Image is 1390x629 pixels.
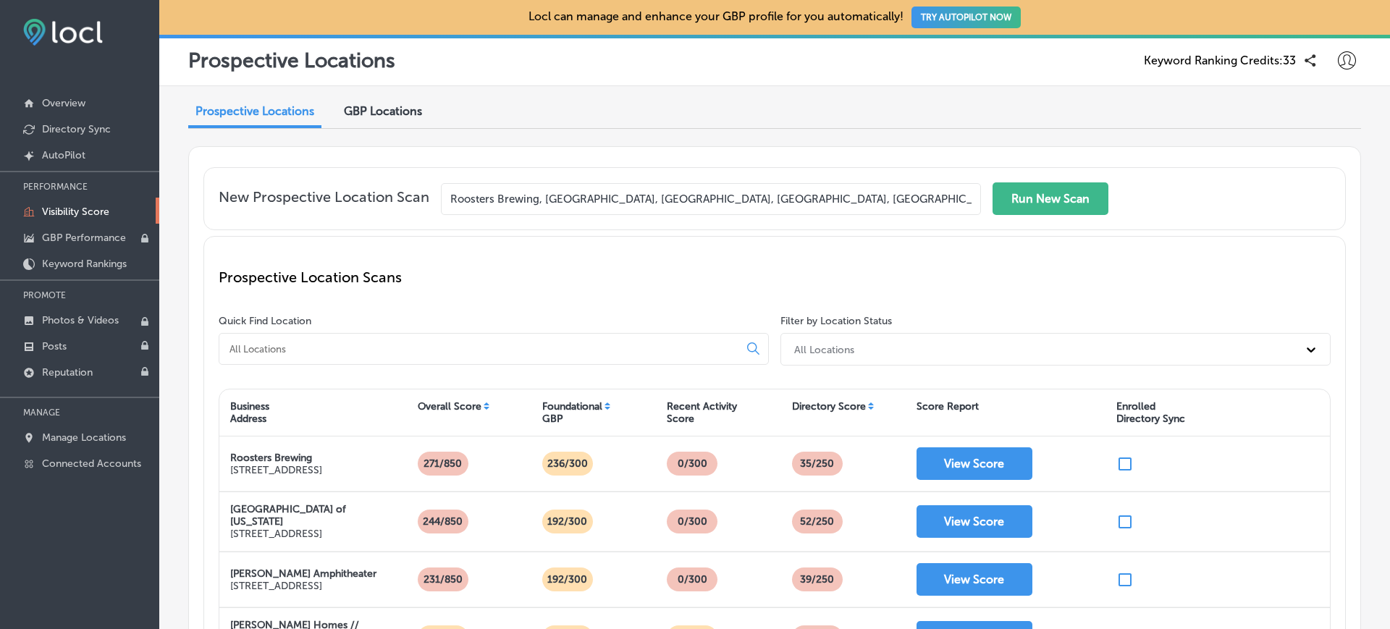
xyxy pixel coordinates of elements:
div: Business Address [230,400,269,425]
label: Filter by Location Status [780,315,892,327]
p: [STREET_ADDRESS] [230,580,376,592]
button: View Score [917,447,1032,480]
input: All Locations [228,342,736,355]
span: GBP Locations [344,104,422,118]
p: New Prospective Location Scan [219,188,429,215]
p: Connected Accounts [42,457,141,470]
p: 39 /250 [794,567,840,591]
p: GBP Performance [42,232,126,244]
p: Reputation [42,366,93,379]
p: 244/850 [417,510,468,533]
strong: [GEOGRAPHIC_DATA] of [US_STATE] [230,503,346,528]
div: Score Report [917,400,979,413]
label: Quick Find Location [219,315,311,327]
div: Foundational GBP [542,400,602,425]
p: Photos & Videos [42,314,119,326]
p: Visibility Score [42,206,109,218]
input: Enter your business location [441,183,981,215]
img: fda3e92497d09a02dc62c9cd864e3231.png [23,19,103,46]
p: 231/850 [418,567,468,591]
p: 35 /250 [794,452,840,476]
div: Overall Score [418,400,481,413]
p: Manage Locations [42,431,126,444]
p: 0/300 [672,567,713,591]
div: All Locations [794,343,854,355]
p: 52 /250 [794,510,840,533]
button: View Score [917,563,1032,596]
div: Enrolled Directory Sync [1116,400,1185,425]
div: Directory Score [792,400,866,413]
div: Recent Activity Score [667,400,737,425]
p: 271/850 [418,452,468,476]
p: Prospective Location Scans [219,269,1331,286]
p: 192/300 [542,567,593,591]
p: [STREET_ADDRESS] [230,464,322,476]
p: Keyword Rankings [42,258,127,270]
button: View Score [917,505,1032,538]
strong: Roosters Brewing [230,452,312,464]
p: Directory Sync [42,123,111,135]
p: [STREET_ADDRESS] [230,528,396,540]
p: 0/300 [672,452,713,476]
p: 192/300 [542,510,593,533]
p: 0/300 [672,510,713,533]
p: AutoPilot [42,149,85,161]
strong: [PERSON_NAME] Amphitheater [230,567,376,580]
p: Overview [42,97,85,109]
p: Prospective Locations [188,48,395,72]
button: TRY AUTOPILOT NOW [911,7,1021,28]
p: 236/300 [542,452,594,476]
button: Run New Scan [993,182,1108,215]
p: Posts [42,340,67,353]
span: Prospective Locations [195,104,314,118]
span: Keyword Ranking Credits: 33 [1144,54,1296,67]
